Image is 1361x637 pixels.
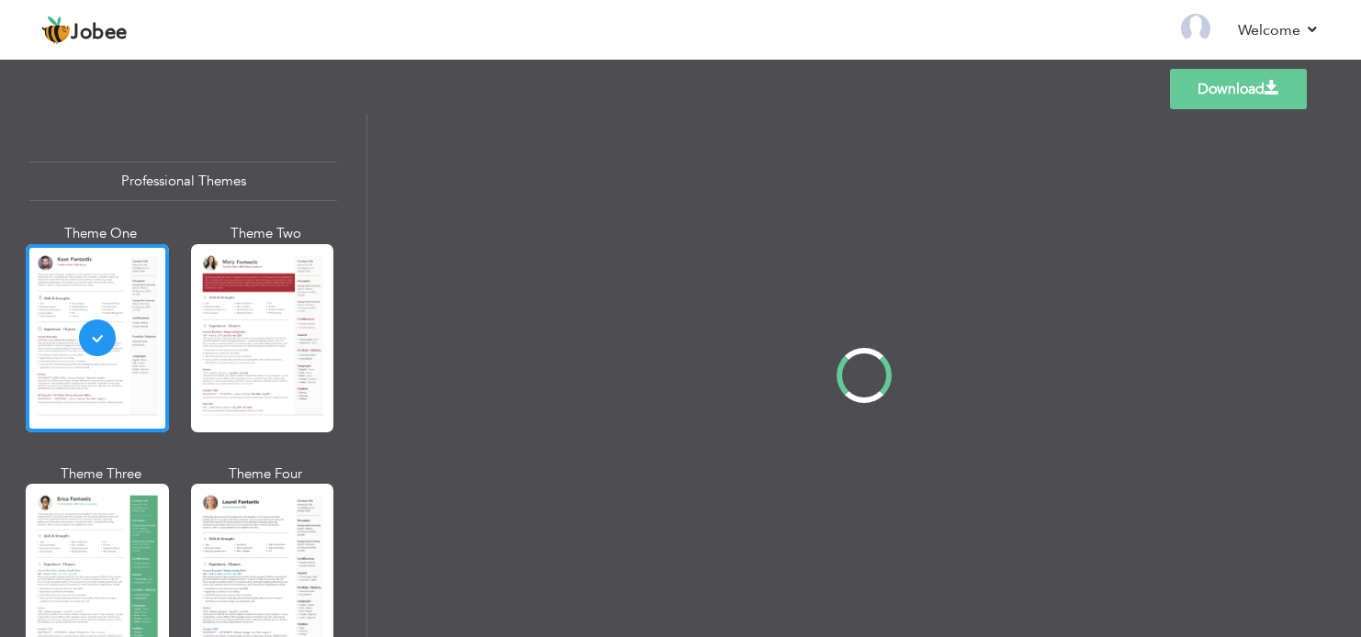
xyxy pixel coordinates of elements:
[71,23,128,43] span: Jobee
[1181,14,1210,43] img: Profile Img
[41,16,71,45] img: jobee.io
[195,224,338,243] div: Theme Two
[195,464,338,484] div: Theme Four
[41,16,128,45] a: Jobee
[29,464,173,484] div: Theme Three
[1238,19,1320,41] a: Welcome
[29,224,173,243] div: Theme One
[29,162,337,201] div: Professional Themes
[1170,69,1307,109] a: Download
